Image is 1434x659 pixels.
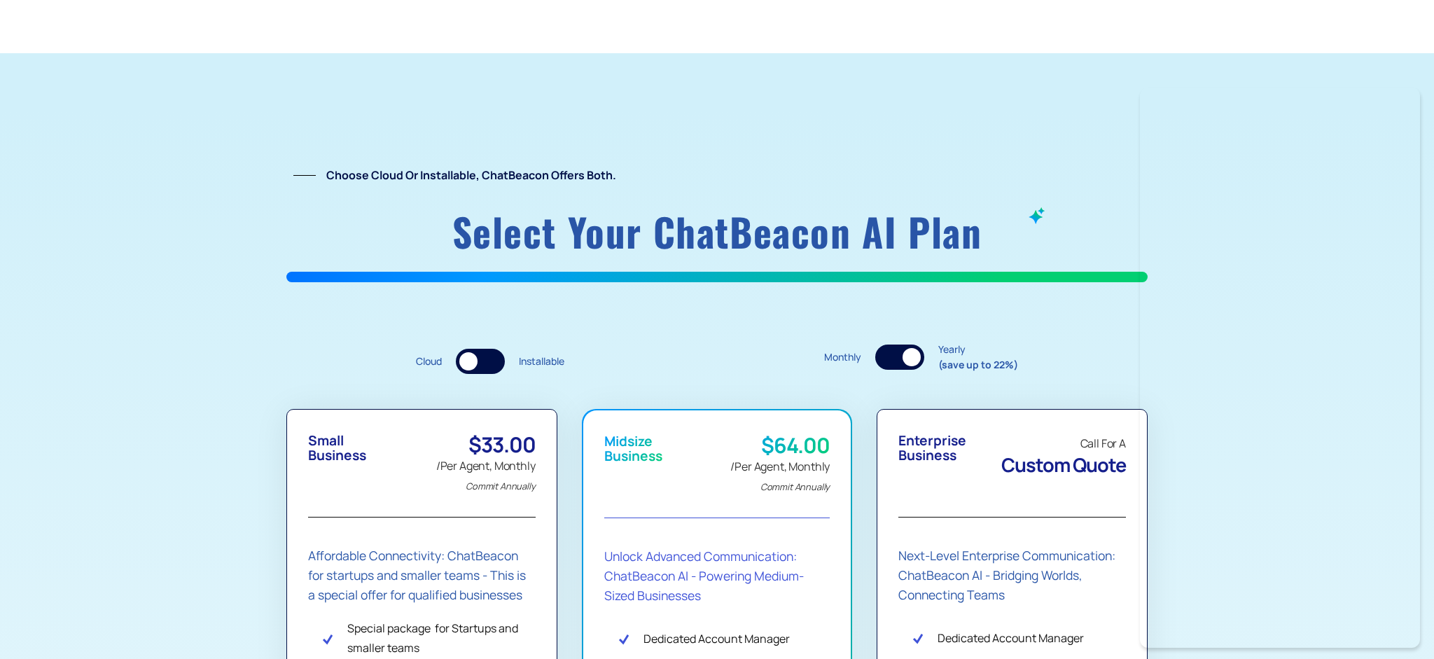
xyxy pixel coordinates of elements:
[938,628,1084,648] div: Dedicated Account Manager
[1027,206,1047,226] img: ChatBeacon AI
[286,213,1148,250] h1: Select your ChatBeacon AI plan
[416,354,442,369] div: Cloud
[1140,88,1420,648] iframe: ChatBeacon Live Chat Client
[293,175,316,176] img: Line
[436,456,536,496] div: /Per Agent, Monthly
[824,349,861,365] div: Monthly
[519,354,564,369] div: Installable
[760,480,830,493] em: Commit Annually
[898,546,1126,604] div: Next-Level Enterprise Communication: ChatBeacon AI - Bridging Worlds, Connecting Teams
[1001,452,1126,478] span: Custom Quote
[308,546,536,604] div: Affordable Connectivity: ChatBeacon for startups and smaller teams - This is a special offer for ...
[938,342,1018,372] div: Yearly
[604,548,804,604] strong: Unlock Advanced Communication: ChatBeacon AI - Powering Medium-Sized Businesses
[322,632,333,645] img: Check
[604,434,662,464] div: Midsize Business
[938,358,1018,371] strong: (save up to 22%)
[912,631,924,644] img: Check
[308,433,366,463] div: Small Business
[643,629,790,648] div: Dedicated Account Manager
[466,480,536,492] em: Commit Annually
[347,618,536,658] div: Special package for Startups and smaller teams
[436,433,536,456] div: $33.00
[730,434,830,457] div: $64.00
[618,632,629,645] img: Check
[730,457,830,497] div: /Per Agent, Monthly
[898,433,966,463] div: Enterprise Business
[1001,433,1126,453] div: Call For A
[326,167,616,183] strong: Choose Cloud or Installable, ChatBeacon offers both.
